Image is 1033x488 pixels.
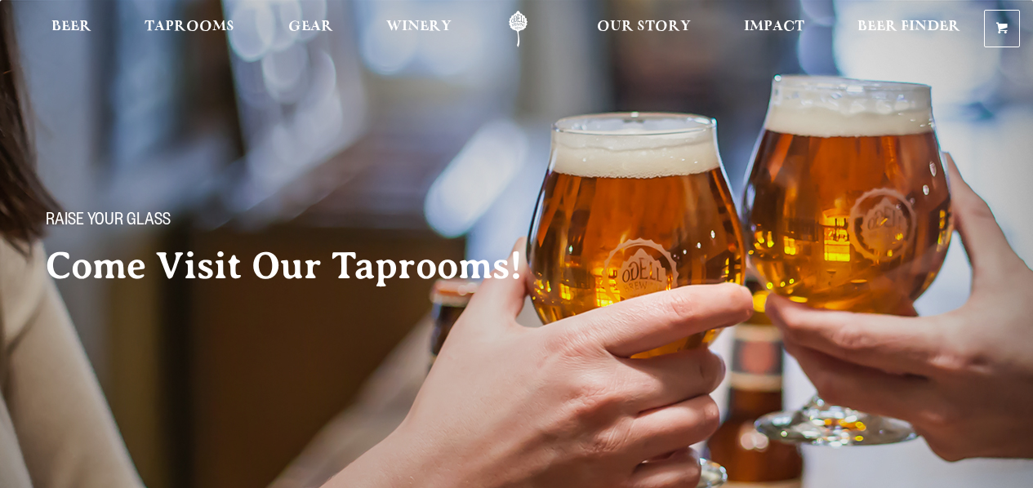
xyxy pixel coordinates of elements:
a: Beer Finder [847,11,971,47]
span: Beer [51,20,91,33]
span: Beer Finder [857,20,960,33]
a: Our Story [586,11,701,47]
h2: Come Visit Our Taprooms! [46,246,555,286]
span: Taprooms [145,20,234,33]
span: Raise your glass [46,211,171,233]
a: Odell Home [488,11,549,47]
a: Beer [41,11,102,47]
span: Our Story [597,20,691,33]
span: Gear [288,20,333,33]
a: Gear [278,11,344,47]
a: Taprooms [134,11,245,47]
span: Winery [386,20,452,33]
a: Winery [376,11,462,47]
span: Impact [744,20,804,33]
a: Impact [733,11,815,47]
